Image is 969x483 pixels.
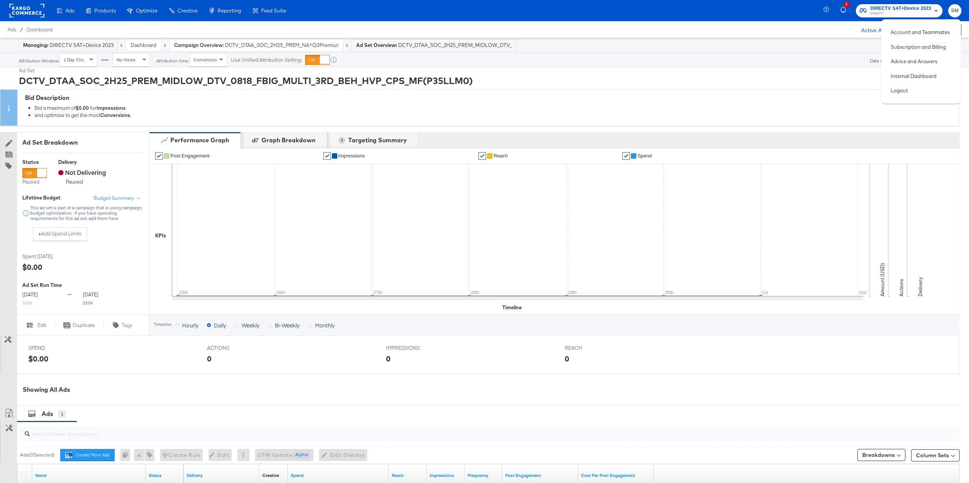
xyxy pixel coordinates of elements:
[262,136,315,145] div: Graph Breakdown
[100,112,130,118] strong: Conversions
[207,353,212,364] div: 0
[565,353,569,364] div: 0
[155,152,163,160] a: ✔
[25,93,955,102] div: Bid Description
[467,472,499,478] a: The average number of times your ad was served to each person.
[581,472,651,478] a: The average cost per action related to your Page's posts as a result of your ad.
[42,410,53,418] span: Ads
[315,321,335,329] span: Monthly
[870,11,931,17] span: DirecTV
[917,277,924,296] text: Delivery
[19,67,960,74] div: Ad Set
[76,105,89,112] strong: $0.00
[356,42,397,48] strong: Ad Set Overview:
[857,449,905,461] button: Breakdowns
[104,321,142,330] button: Tags
[869,58,893,64] div: Date range:
[262,472,279,478] a: Shows the creative associated with your ad.
[93,194,143,202] button: Budget Summary
[33,227,87,241] button: +Add Spend Limits
[23,42,48,48] strong: Managing:
[214,321,226,329] span: Daily
[898,279,905,296] text: Actions
[885,40,952,54] a: Subscription and Billing
[291,472,386,478] a: The total amount spent to date.
[149,472,181,478] a: Shows the current state of your Ad.
[839,3,852,18] button: 2
[207,344,264,352] span: ACTIONS
[241,321,259,329] span: Weekly
[23,385,960,394] div: Showing All Ads
[178,8,198,14] span: Creative
[65,8,74,14] span: Ads
[120,449,134,461] div: 0
[885,55,943,68] a: Advice and Answers
[60,449,115,461] button: Create More Ads
[20,452,55,458] div: Ads ( 0 Selected)
[73,322,95,329] span: Duplicate
[386,353,391,364] div: 0
[951,6,958,15] span: SM
[8,26,16,33] span: Ads
[22,262,42,273] div: $0.00
[122,322,132,329] span: Tags
[187,472,256,478] a: Reflects the ability of your Ad to achieve delivery.
[35,472,143,478] a: Ad Name.
[83,300,93,305] sub: 23:59
[885,69,942,83] a: Internal Dashboard
[844,2,849,7] div: 2
[22,291,38,298] span: [DATE]
[55,321,104,330] button: Duplicate
[136,8,157,14] span: Optimize
[502,304,522,311] div: Timeline
[637,153,652,159] span: Spend
[622,152,630,160] a: ✔
[16,26,26,33] span: /
[30,205,143,221] div: This ad set is part of a campaign that is using campaign budget optimization. If you have spendin...
[392,472,424,478] a: The number of people your ad was served to.
[174,42,224,48] strong: Campaign Overview:
[348,136,407,145] div: Targeting Summary
[885,25,955,39] a: Account and Teammates
[22,159,47,166] div: Status
[22,300,32,305] sub: 10:00
[398,42,512,49] span: DCTV_DTAA_SOC_2H25_PREM_MIDLOW_DTV_0818_FBIG_MULTI_3RD_BEH_HVP_CPS_MF(P35LLM0)
[478,152,486,160] a: ✔
[22,194,77,201] div: Lifetime Budget
[565,344,622,352] span: REACH
[34,105,955,112] div: Bid a maximum of for
[19,74,960,87] div: DCTV_DTAA_SOC_2H25_PREM_MIDLOW_DTV_0818_FBIG_MULTI_3RD_BEH_HVP_CPS_MF(P35LLM0)
[911,449,960,461] button: Column Sets
[262,472,279,478] div: Creative
[155,232,166,239] div: KPIs
[64,57,88,62] span: 1 Day Clicks
[494,153,508,159] span: Reach
[170,136,229,145] div: Performance Graph
[97,105,126,112] strong: Impressions
[131,42,156,48] a: Dashboard
[37,322,46,329] span: Edit
[19,58,59,64] div: Attribution Window:
[26,26,53,33] span: Dashboard
[34,112,131,118] span: and optimize to get the most .
[23,42,114,49] div: DIRECTV SAT+Device 2023
[218,8,241,14] span: Reporting
[948,4,961,17] button: SM
[225,42,338,49] span: DCTV_DTAA_SOC_2H25_PREM_MIDLOW_DTV_0818_FBIG_MULTI_3RD_BEH_HVP_CPS_MF(P35LLM0)
[505,472,575,478] a: The number of actions related to your Page's posts as a result of your ad.
[28,353,48,364] div: $0.00
[117,57,136,62] span: No Views
[66,178,83,185] sub: Paused
[879,263,886,296] text: Amount (USD)
[856,4,943,17] button: DIRECTV SAT+Device 2023DirecTV
[170,153,209,159] span: Post Engagement
[261,8,286,14] span: Feed Suite
[153,322,172,327] div: Timeline:
[58,168,106,176] span: Not Delivering
[430,472,461,478] a: The number of times your ad was served. On mobile apps an ad is counted as served the first time ...
[323,152,331,160] a: ✔
[174,42,338,48] a: Campaign Overview: DCTV_DTAA_SOC_2H25_PREM_NA^Q3PremiumTest(STRDTV77258)
[853,24,909,35] div: Active A/C Budget
[338,153,365,159] span: Impressions
[59,411,65,418] div: 1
